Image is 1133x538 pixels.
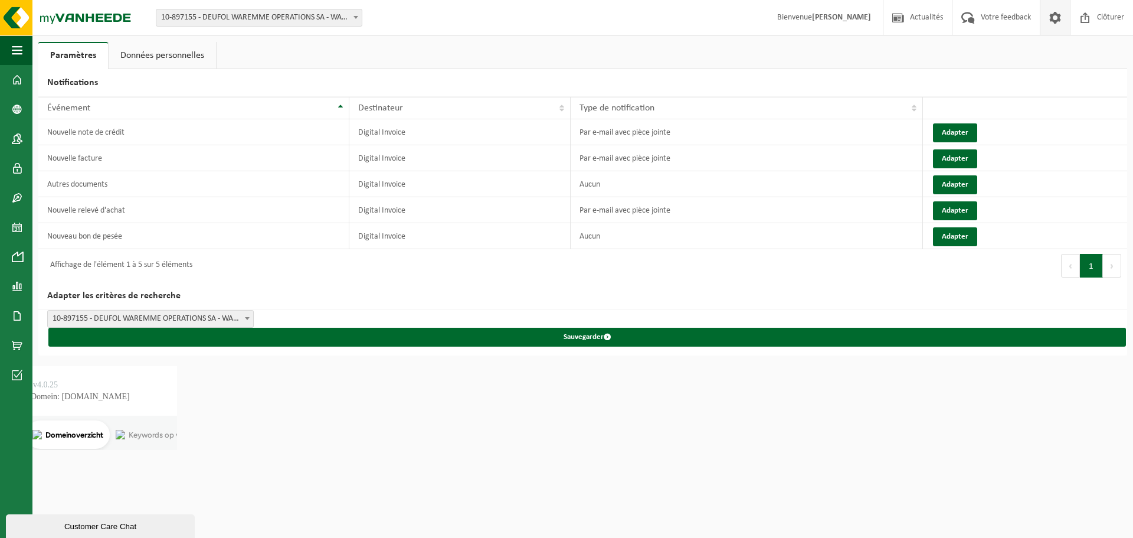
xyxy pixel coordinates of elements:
[349,171,571,197] td: Digital Invoice
[48,328,1126,347] button: Sauvegarder
[812,13,871,22] strong: [PERSON_NAME]
[45,70,103,77] div: Domeinoverzicht
[109,42,216,69] a: Données personnelles
[38,282,1127,310] h2: Adapter les critères de recherche
[933,123,977,142] button: Adapter
[1080,254,1103,278] button: 1
[44,255,192,276] div: Affichage de l'élément 1 à 5 sur 5 éléments
[349,119,571,145] td: Digital Invoice
[933,201,977,220] button: Adapter
[31,31,130,40] div: Domein: [DOMAIN_NAME]
[571,171,924,197] td: Aucun
[38,171,349,197] td: Autres documents
[579,103,654,113] span: Type de notification
[38,42,108,69] a: Paramètres
[933,149,977,168] button: Adapter
[349,197,571,223] td: Digital Invoice
[129,70,202,77] div: Keywords op verkeer
[47,310,254,328] span: 10-897155 - DEUFOL WAREMME OPERATIONS SA - WAREMME
[1103,254,1121,278] button: Next
[6,512,197,538] iframe: chat widget
[33,19,58,28] div: v 4.0.25
[38,145,349,171] td: Nouvelle facture
[358,103,403,113] span: Destinateur
[38,197,349,223] td: Nouvelle relevé d'achat
[571,223,924,249] td: Aucun
[38,119,349,145] td: Nouvelle note de crédit
[571,119,924,145] td: Par e-mail avec pièce jointe
[933,175,977,194] button: Adapter
[32,69,42,78] img: tab_domain_overview_orange.svg
[1061,254,1080,278] button: Previous
[349,145,571,171] td: Digital Invoice
[19,19,28,28] img: logo_orange.svg
[571,145,924,171] td: Par e-mail avec pièce jointe
[156,9,362,26] span: 10-897155 - DEUFOL WAREMME OPERATIONS SA - WAREMME
[571,197,924,223] td: Par e-mail avec pièce jointe
[933,227,977,246] button: Adapter
[116,69,125,78] img: tab_keywords_by_traffic_grey.svg
[349,223,571,249] td: Digital Invoice
[38,223,349,249] td: Nouveau bon de pesée
[47,103,90,113] span: Événement
[19,31,28,40] img: website_grey.svg
[48,311,253,327] span: 10-897155 - DEUFOL WAREMME OPERATIONS SA - WAREMME
[38,69,1127,97] h2: Notifications
[156,9,362,27] span: 10-897155 - DEUFOL WAREMME OPERATIONS SA - WAREMME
